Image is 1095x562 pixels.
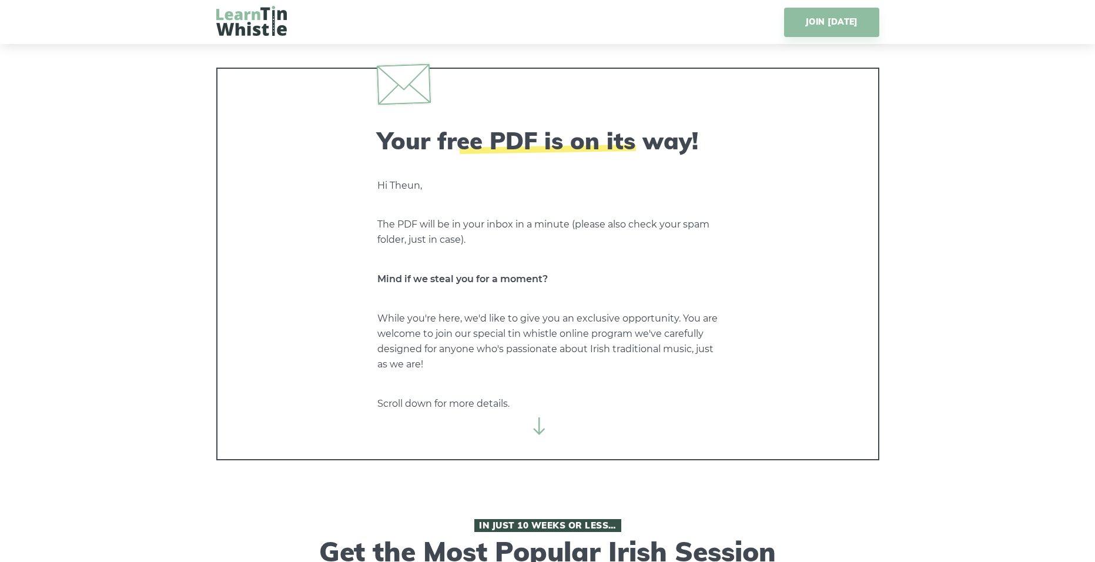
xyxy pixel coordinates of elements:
img: LearnTinWhistle.com [216,6,287,36]
strong: Mind if we steal you for a moment? [377,273,548,285]
img: envelope.svg [376,63,430,105]
p: The PDF will be in your inbox in a minute (please also check your spam folder, just in case). [377,217,718,247]
h2: Your free PDF is on its way! [377,126,718,155]
span: In Just 10 Weeks or Less… [474,519,621,532]
p: Scroll down for more details. [377,396,718,412]
p: Hi Theun, [377,178,718,193]
p: While you're here, we'd like to give you an exclusive opportunity. You are welcome to join our sp... [377,311,718,372]
a: JOIN [DATE] [784,8,879,37]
